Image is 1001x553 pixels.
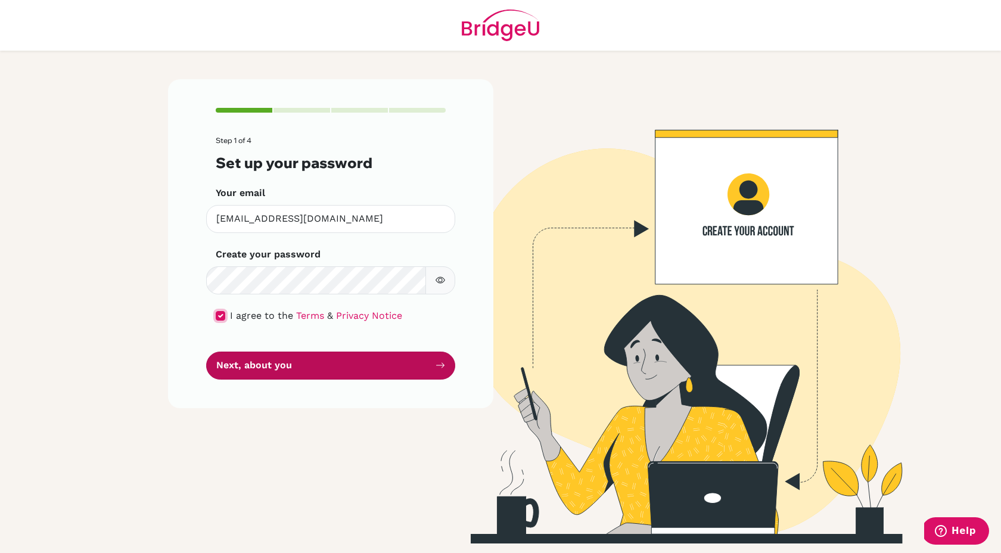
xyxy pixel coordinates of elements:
input: Insert your email* [206,205,455,233]
label: Your email [216,186,265,200]
h3: Set up your password [216,154,446,172]
span: I agree to the [230,310,293,321]
span: & [327,310,333,321]
iframe: Opens a widget where you can find more information [924,517,989,547]
a: Privacy Notice [336,310,402,321]
button: Next, about you [206,352,455,380]
label: Create your password [216,247,321,262]
span: Step 1 of 4 [216,136,251,145]
a: Terms [296,310,324,321]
